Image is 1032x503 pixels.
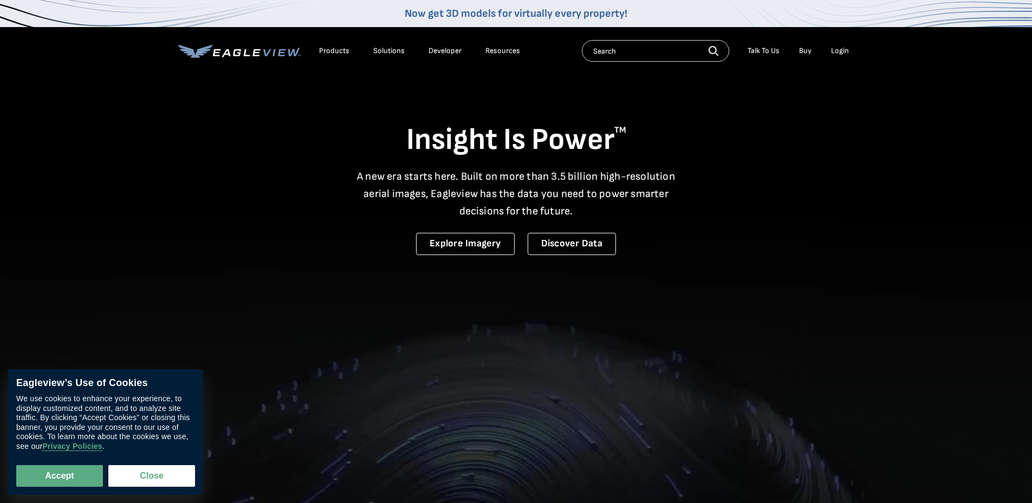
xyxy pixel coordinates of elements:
[319,46,349,56] div: Products
[799,46,812,56] a: Buy
[351,168,682,220] p: A new era starts here. Built on more than 3.5 billion high-resolution aerial images, Eagleview ha...
[42,442,102,452] a: Privacy Policies
[178,121,854,159] h1: Insight Is Power
[528,233,616,255] a: Discover Data
[16,377,195,389] div: Eagleview’s Use of Cookies
[485,46,520,56] div: Resources
[16,465,103,487] button: Accept
[416,233,515,255] a: Explore Imagery
[614,125,626,135] sup: TM
[373,46,405,56] div: Solutions
[582,40,729,62] input: Search
[108,465,195,487] button: Close
[429,46,462,56] a: Developer
[16,395,195,452] div: We use cookies to enhance your experience, to display customized content, and to analyze site tra...
[748,46,780,56] div: Talk To Us
[405,7,627,20] a: Now get 3D models for virtually every property!
[831,46,849,56] div: Login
